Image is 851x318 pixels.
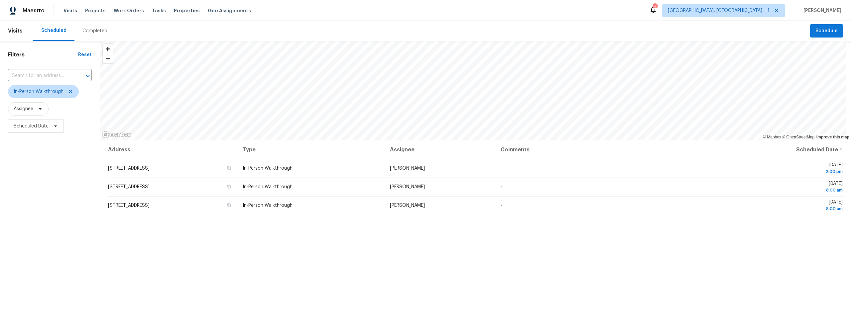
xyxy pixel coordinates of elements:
h1: Filters [8,51,78,58]
button: Schedule [810,24,843,38]
span: [PERSON_NAME] [390,185,425,189]
a: Mapbox homepage [102,131,131,138]
span: - [501,185,502,189]
span: Assignee [14,106,33,112]
a: Mapbox [763,135,781,139]
div: Scheduled [41,27,66,34]
button: Copy Address [226,165,232,171]
button: Zoom in [103,44,113,54]
span: [DATE] [721,181,843,194]
span: [STREET_ADDRESS] [108,203,150,208]
span: - [501,203,502,208]
input: Search for an address... [8,71,73,81]
span: In-Person Walkthrough [243,185,293,189]
a: OpenStreetMap [782,135,814,139]
div: Completed [82,28,107,34]
span: Visits [63,7,77,14]
button: Open [83,71,92,81]
span: [STREET_ADDRESS] [108,185,150,189]
span: Properties [174,7,200,14]
span: In-Person Walkthrough [14,88,63,95]
span: [PERSON_NAME] [801,7,841,14]
span: Visits [8,24,23,38]
div: Reset [78,51,92,58]
span: In-Person Walkthrough [243,166,293,171]
div: 2:00 pm [721,168,843,175]
div: 2 [653,4,657,11]
th: Assignee [385,140,496,159]
span: Tasks [152,8,166,13]
span: In-Person Walkthrough [243,203,293,208]
span: [GEOGRAPHIC_DATA], [GEOGRAPHIC_DATA] + 1 [668,7,770,14]
span: Projects [85,7,106,14]
a: Improve this map [816,135,849,139]
span: Work Orders [114,7,144,14]
button: Copy Address [226,184,232,190]
span: Geo Assignments [208,7,251,14]
button: Zoom out [103,54,113,63]
th: Type [237,140,385,159]
th: Scheduled Date ↑ [716,140,843,159]
span: - [501,166,502,171]
th: Comments [495,140,716,159]
span: Maestro [23,7,45,14]
th: Address [108,140,237,159]
span: Scheduled Date [14,123,49,129]
div: 8:00 am [721,187,843,194]
span: [STREET_ADDRESS] [108,166,150,171]
span: [PERSON_NAME] [390,203,425,208]
span: Schedule [815,27,838,35]
button: Copy Address [226,202,232,208]
div: 8:00 am [721,205,843,212]
canvas: Map [100,41,846,140]
span: [PERSON_NAME] [390,166,425,171]
span: [DATE] [721,200,843,212]
span: [DATE] [721,163,843,175]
